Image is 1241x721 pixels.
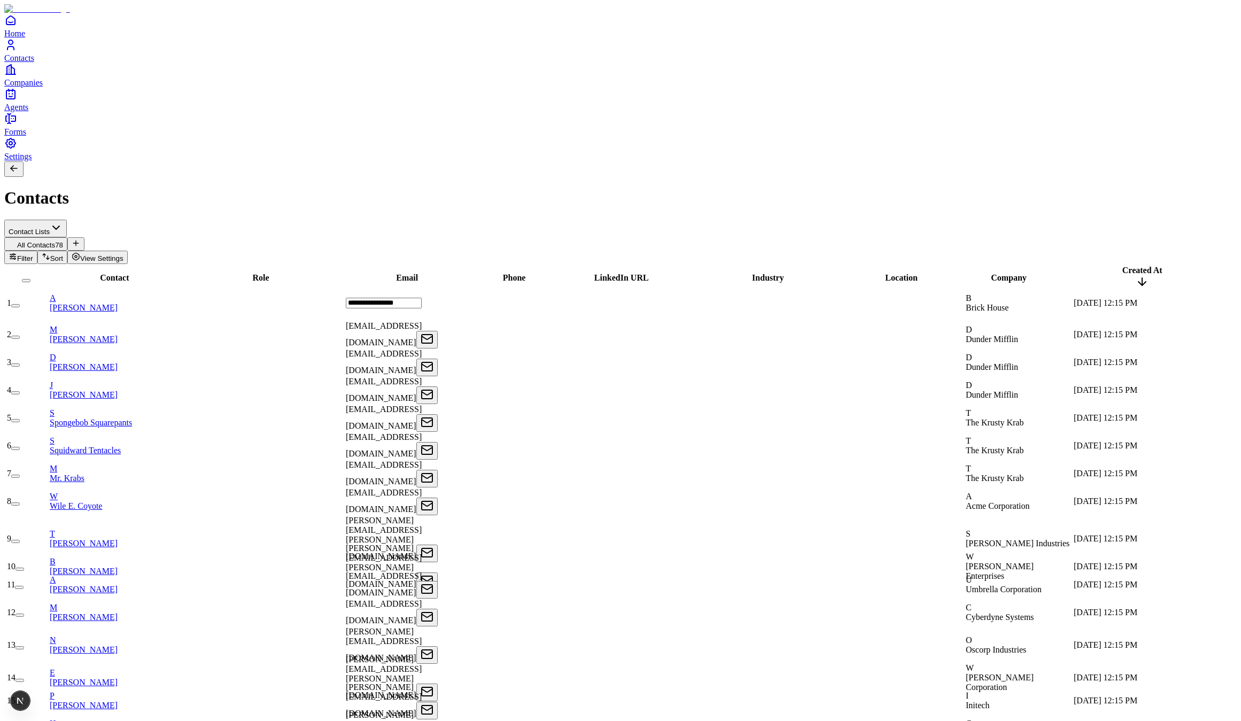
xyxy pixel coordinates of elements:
[50,691,182,701] div: P
[966,575,1072,585] div: U
[966,353,1072,362] div: D
[50,529,182,548] a: T[PERSON_NAME]
[966,701,989,710] span: Initech
[50,293,182,312] a: A[PERSON_NAME]
[346,432,422,458] span: [EMAIL_ADDRESS][DOMAIN_NAME]
[966,492,1072,501] div: A
[50,408,182,418] div: S
[50,408,182,427] a: SSpongebob Squarepants
[7,469,11,478] span: 7
[7,640,15,649] span: 13
[67,251,128,264] button: View Settings
[416,359,438,376] button: Open
[416,470,438,487] button: Open
[50,557,182,576] a: B[PERSON_NAME]
[346,460,422,486] span: [EMAIL_ADDRESS][DOMAIN_NAME]
[50,353,182,371] a: D[PERSON_NAME]
[100,273,129,282] span: Contact
[346,516,422,561] span: [PERSON_NAME][EMAIL_ADDRESS][PERSON_NAME][DOMAIN_NAME]
[50,603,182,613] div: M
[416,646,438,664] button: Open
[966,575,1072,594] div: UUmbrella Corporation
[50,529,182,539] div: T
[50,575,182,585] div: A
[1074,413,1137,422] span: [DATE] 12:15 PM
[7,696,15,705] span: 15
[80,254,123,262] span: View Settings
[966,418,1023,427] span: The Krusty Krab
[966,381,1072,400] div: DDunder Mifflin
[1074,562,1137,571] span: [DATE] 12:15 PM
[966,635,1072,655] div: OOscorp Industries
[503,273,526,282] span: Phone
[346,599,422,625] span: [EMAIL_ADDRESS][DOMAIN_NAME]
[346,571,422,597] span: [EMAIL_ADDRESS][DOMAIN_NAME]
[7,330,11,339] span: 2
[50,691,182,710] a: P[PERSON_NAME]
[966,663,1072,673] div: W
[416,609,438,626] button: Open
[7,673,15,682] span: 14
[416,581,438,599] button: Open
[4,251,37,264] button: Filter
[50,293,182,303] div: A
[885,273,917,282] span: Location
[966,562,1034,580] span: [PERSON_NAME] Enterprises
[346,321,422,347] span: [EMAIL_ADDRESS][DOMAIN_NAME]
[966,691,1072,710] div: IInitech
[37,251,67,264] button: Sort
[416,414,438,432] button: Open
[966,673,1034,692] span: [PERSON_NAME] Corporation
[966,408,1072,428] div: TThe Krusty Krab
[17,241,55,249] span: All Contacts
[966,293,1072,313] div: BBrick House
[1074,469,1137,478] span: [DATE] 12:15 PM
[4,103,28,112] span: Agents
[50,353,182,362] div: D
[966,603,1072,613] div: C
[50,492,182,510] a: WWile E. Coyote
[7,562,15,571] span: 10
[966,464,1072,474] div: T
[17,254,33,262] span: Filter
[1074,580,1137,589] span: [DATE] 12:15 PM
[7,385,11,394] span: 4
[7,608,15,617] span: 12
[4,78,43,87] span: Companies
[50,381,182,390] div: J
[50,603,182,622] a: M[PERSON_NAME]
[4,188,1237,208] h1: Contacts
[1074,608,1137,617] span: [DATE] 12:15 PM
[1074,673,1137,682] span: [DATE] 12:15 PM
[1074,385,1137,394] span: [DATE] 12:15 PM
[396,273,418,282] span: Email
[966,325,1072,335] div: D
[4,63,1237,87] a: Companies
[966,552,1072,562] div: W
[4,38,1237,63] a: Contacts
[4,4,70,14] img: Item Brain Logo
[1074,640,1137,649] span: [DATE] 12:15 PM
[966,635,1072,645] div: O
[346,488,422,514] span: [EMAIL_ADDRESS][DOMAIN_NAME]
[966,501,1030,510] span: Acme Corporation
[966,691,1072,701] div: I
[50,325,182,344] a: M[PERSON_NAME]
[594,273,649,282] span: LinkedIn URL
[7,534,11,543] span: 9
[966,325,1072,344] div: DDunder Mifflin
[966,539,1069,548] span: [PERSON_NAME] Industries
[50,575,182,594] a: A[PERSON_NAME]
[1074,330,1137,339] span: [DATE] 12:15 PM
[50,635,182,645] div: N
[416,331,438,348] button: Open
[50,464,182,474] div: M
[50,436,182,446] div: S
[346,655,422,700] span: [PERSON_NAME][EMAIL_ADDRESS][PERSON_NAME][DOMAIN_NAME]
[966,381,1072,390] div: D
[4,137,1237,161] a: Settings
[966,529,1072,548] div: S[PERSON_NAME] Industries
[7,497,11,506] span: 8
[4,152,32,161] span: Settings
[4,53,34,63] span: Contacts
